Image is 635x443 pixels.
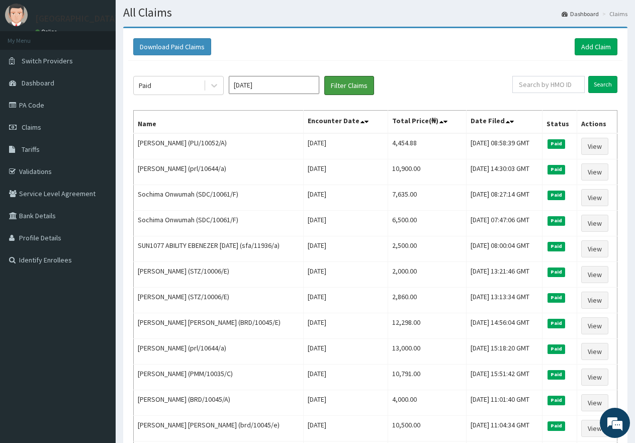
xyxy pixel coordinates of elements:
[467,133,542,159] td: [DATE] 08:58:39 GMT
[467,288,542,313] td: [DATE] 13:13:34 GMT
[388,416,467,441] td: 10,500.00
[134,339,304,365] td: [PERSON_NAME] (prl/10644/a)
[467,262,542,288] td: [DATE] 13:21:46 GMT
[467,416,542,441] td: [DATE] 11:04:34 GMT
[548,319,566,328] span: Paid
[467,390,542,416] td: [DATE] 11:01:40 GMT
[303,185,388,211] td: [DATE]
[134,288,304,313] td: [PERSON_NAME] (STZ/10006/E)
[123,6,627,19] h1: All Claims
[548,268,566,277] span: Paid
[5,275,192,310] textarea: Type your message and hit 'Enter'
[303,365,388,390] td: [DATE]
[229,76,319,94] input: Select Month and Year
[134,111,304,134] th: Name
[467,185,542,211] td: [DATE] 08:27:14 GMT
[467,339,542,365] td: [DATE] 15:18:20 GMT
[581,317,608,334] a: View
[35,14,118,23] p: [GEOGRAPHIC_DATA]
[303,111,388,134] th: Encounter Date
[303,339,388,365] td: [DATE]
[581,215,608,232] a: View
[548,216,566,225] span: Paid
[388,133,467,159] td: 4,454.88
[577,111,617,134] th: Actions
[134,313,304,339] td: [PERSON_NAME] [PERSON_NAME] (BRD/10045/E)
[581,420,608,437] a: View
[303,313,388,339] td: [DATE]
[165,5,189,29] div: Minimize live chat window
[5,4,28,26] img: User Image
[134,133,304,159] td: [PERSON_NAME] (PLI/10052/A)
[324,76,374,95] button: Filter Claims
[467,313,542,339] td: [DATE] 14:56:04 GMT
[581,266,608,283] a: View
[134,416,304,441] td: [PERSON_NAME] [PERSON_NAME] (brd/10045/e)
[133,38,211,55] button: Download Paid Claims
[581,369,608,386] a: View
[139,80,151,91] div: Paid
[22,56,73,65] span: Switch Providers
[388,288,467,313] td: 2,860.00
[581,189,608,206] a: View
[467,365,542,390] td: [DATE] 15:51:42 GMT
[562,10,599,18] a: Dashboard
[134,236,304,262] td: SUN1077 ABILITY EBENEZER [DATE] (sfa/11936/a)
[303,159,388,185] td: [DATE]
[548,396,566,405] span: Paid
[35,28,59,35] a: Online
[19,50,41,75] img: d_794563401_company_1708531726252_794563401
[388,236,467,262] td: 2,500.00
[512,76,585,93] input: Search by HMO ID
[467,236,542,262] td: [DATE] 08:00:04 GMT
[548,139,566,148] span: Paid
[548,191,566,200] span: Paid
[134,185,304,211] td: Sochima Onwumah (SDC/10061/F)
[134,211,304,236] td: Sochima Onwumah (SDC/10061/F)
[588,76,617,93] input: Search
[303,236,388,262] td: [DATE]
[548,242,566,251] span: Paid
[303,390,388,416] td: [DATE]
[581,138,608,155] a: View
[303,133,388,159] td: [DATE]
[581,394,608,411] a: View
[548,165,566,174] span: Paid
[581,343,608,360] a: View
[600,10,627,18] li: Claims
[22,78,54,87] span: Dashboard
[575,38,617,55] a: Add Claim
[581,163,608,181] a: View
[548,344,566,353] span: Paid
[388,390,467,416] td: 4,000.00
[134,262,304,288] td: [PERSON_NAME] (STZ/10006/E)
[22,123,41,132] span: Claims
[542,111,577,134] th: Status
[388,211,467,236] td: 6,500.00
[134,365,304,390] td: [PERSON_NAME] (PMM/10035/C)
[388,262,467,288] td: 2,000.00
[388,339,467,365] td: 13,000.00
[548,293,566,302] span: Paid
[22,145,40,154] span: Tariffs
[581,292,608,309] a: View
[388,365,467,390] td: 10,791.00
[388,111,467,134] th: Total Price(₦)
[467,111,542,134] th: Date Filed
[303,288,388,313] td: [DATE]
[134,159,304,185] td: [PERSON_NAME] (prl/10644/a)
[388,159,467,185] td: 10,900.00
[58,127,139,228] span: We're online!
[303,211,388,236] td: [DATE]
[548,421,566,430] span: Paid
[303,262,388,288] td: [DATE]
[134,390,304,416] td: [PERSON_NAME] (BRD/10045/A)
[52,56,169,69] div: Chat with us now
[467,159,542,185] td: [DATE] 14:30:03 GMT
[303,416,388,441] td: [DATE]
[467,211,542,236] td: [DATE] 07:47:06 GMT
[548,370,566,379] span: Paid
[388,185,467,211] td: 7,635.00
[388,313,467,339] td: 12,298.00
[581,240,608,257] a: View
